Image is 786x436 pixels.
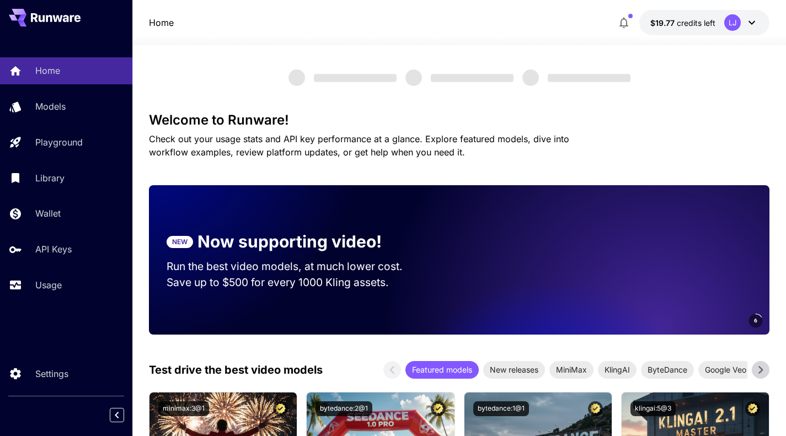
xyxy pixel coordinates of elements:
[158,401,209,416] button: minimax:3@1
[167,259,424,274] p: Run the best video models, at much lower cost.
[598,361,637,379] div: KlingAI
[650,17,715,29] div: $19.76639
[473,401,529,416] button: bytedance:1@1
[35,207,61,220] p: Wallet
[149,16,174,29] a: Home
[35,171,65,185] p: Library
[172,237,188,247] p: NEW
[630,401,676,416] button: klingai:5@3
[677,18,715,28] span: credits left
[549,361,593,379] div: MiniMax
[405,364,479,375] span: Featured models
[698,364,753,375] span: Google Veo
[483,364,545,375] span: New releases
[118,405,132,425] div: Collapse sidebar
[149,16,174,29] nav: breadcrumb
[35,64,60,77] p: Home
[167,274,424,290] p: Save up to $500 for every 1000 Kling assets.
[745,401,760,416] button: Certified Model – Vetted for best performance and includes a commercial license.
[549,364,593,375] span: MiniMax
[35,278,62,292] p: Usage
[149,112,770,128] h3: Welcome to Runware!
[483,361,545,379] div: New releases
[149,362,323,378] p: Test drive the best video models
[273,401,288,416] button: Certified Model – Vetted for best performance and includes a commercial license.
[641,364,694,375] span: ByteDance
[149,133,569,158] span: Check out your usage stats and API key performance at a glance. Explore featured models, dive int...
[639,10,769,35] button: $19.76639LJ
[110,408,124,422] button: Collapse sidebar
[698,361,753,379] div: Google Veo
[35,367,68,380] p: Settings
[405,361,479,379] div: Featured models
[197,229,382,254] p: Now supporting video!
[724,14,741,31] div: LJ
[35,136,83,149] p: Playground
[641,361,694,379] div: ByteDance
[35,243,72,256] p: API Keys
[35,100,66,113] p: Models
[598,364,637,375] span: KlingAI
[431,401,446,416] button: Certified Model – Vetted for best performance and includes a commercial license.
[650,18,677,28] span: $19.77
[754,316,757,325] span: 6
[588,401,603,416] button: Certified Model – Vetted for best performance and includes a commercial license.
[316,401,372,416] button: bytedance:2@1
